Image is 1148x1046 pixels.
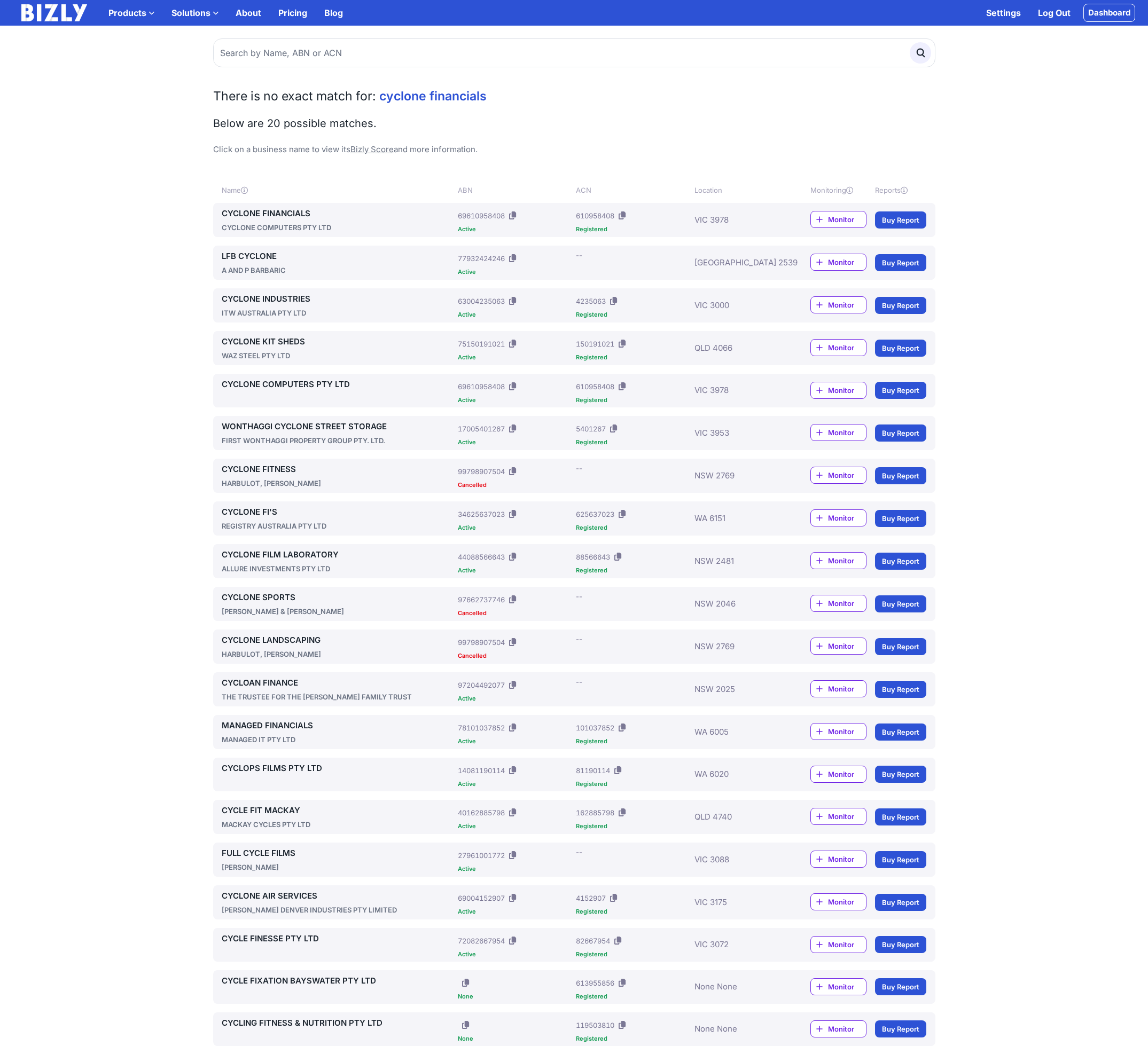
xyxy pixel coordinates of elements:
[222,563,454,574] div: ALLURE INVESTMENTS PTY LTD
[576,423,606,434] div: 5401267
[576,722,614,733] div: 101037852
[875,382,926,399] a: Buy Report
[576,978,614,988] div: 613955856
[875,894,926,911] a: Buy Report
[576,568,690,573] div: Registered
[458,994,572,1000] div: None
[222,1017,454,1029] a: CYCLING FITNESS & NUTRITION PTY LTD
[222,719,454,732] a: MANAGED FINANCIALS
[222,350,454,361] div: WAZ STEEL PTY LTD
[828,769,866,780] span: Monitor
[163,2,227,23] label: Solutions
[222,847,454,860] a: FULL CYCLE FILMS
[458,680,505,690] div: 97204492077
[694,335,779,361] div: QLD 4066
[222,606,454,617] div: [PERSON_NAME] & [PERSON_NAME]
[828,470,866,481] span: Monitor
[828,641,866,651] span: Monitor
[875,424,926,442] a: Buy Report
[458,525,572,531] div: Active
[810,467,866,484] a: Monitor
[694,677,779,702] div: NSW 2025
[222,293,454,305] a: CYCLONE INDUSTRIES
[576,935,610,946] div: 82667954
[694,378,779,403] div: VIC 3978
[810,382,866,399] a: Monitor
[222,734,454,745] div: MANAGED IT PTY LTD
[222,634,454,647] a: CYCLONE LANDSCAPING
[213,89,376,104] span: There is no exact match for:
[458,339,505,349] div: 75150191021
[222,222,454,233] div: CYCLONE COMPUTERS PTY LTD
[694,890,779,915] div: VIC 3175
[875,681,926,698] a: Buy Report
[576,634,582,644] div: --
[222,677,454,689] a: CYCLOAN FINANCE
[222,548,454,561] a: CYCLONE FILM LABORATORY
[222,591,454,604] a: CYCLONE SPORTS
[576,893,606,903] div: 4152907
[576,226,690,232] div: Registered
[458,210,505,221] div: 69610958408
[875,936,926,953] a: Buy Report
[458,893,505,903] div: 69004152907
[875,254,926,271] a: Buy Report
[810,893,866,910] a: Monitor
[576,951,690,957] div: Registered
[1029,2,1079,23] a: Log Out
[576,677,582,687] div: --
[222,521,454,531] div: REGISTRY AUSTRALIA PTY LTD
[458,509,505,520] div: 34625637023
[458,807,505,818] div: 40162885798
[458,1036,572,1042] div: None
[694,847,779,872] div: VIC 3088
[458,226,572,232] div: Active
[576,994,690,1000] div: Registered
[828,726,866,737] span: Monitor
[1083,4,1135,22] a: Dashboard
[222,420,454,433] a: WONTHAGGI CYCLONE STREET STORAGE
[576,296,606,306] div: 4235063
[458,552,505,562] div: 44088566643
[576,381,614,392] div: 610958408
[810,296,866,313] a: Monitor
[222,185,454,195] div: Name
[694,932,779,957] div: VIC 3072
[694,591,779,617] div: NSW 2046
[875,297,926,314] a: Buy Report
[458,722,505,733] div: 78101037852
[576,591,582,602] div: --
[316,2,352,23] a: Blog
[828,683,866,694] span: Monitor
[810,723,866,740] a: Monitor
[875,978,926,995] a: Buy Report
[694,420,779,446] div: VIC 3953
[222,506,454,518] a: CYCLONE FI'S
[694,293,779,318] div: VIC 3000
[810,808,866,825] a: Monitor
[828,598,866,609] span: Monitor
[576,525,690,531] div: Registered
[222,265,454,276] div: A AND P BARBARIC
[828,300,866,310] span: Monitor
[576,1020,614,1031] div: 119503810
[458,253,505,264] div: 77932424246
[222,335,454,348] a: CYCLONE KIT SHEDS
[458,653,572,659] div: Cancelled
[576,781,690,787] div: Registered
[694,463,779,489] div: NSW 2769
[458,781,572,787] div: Active
[222,932,454,945] a: CYCLE FINESSE PTY LTD
[810,254,866,271] a: Monitor
[458,850,505,861] div: 27961001772
[810,509,866,526] a: Monitor
[458,594,505,605] div: 97662737746
[458,866,572,872] div: Active
[458,637,505,648] div: 99798907504
[875,553,926,570] a: Buy Report
[576,339,614,349] div: 150191021
[828,427,866,438] span: Monitor
[694,506,779,531] div: WA 6151
[576,823,690,829] div: Registered
[458,355,572,360] div: Active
